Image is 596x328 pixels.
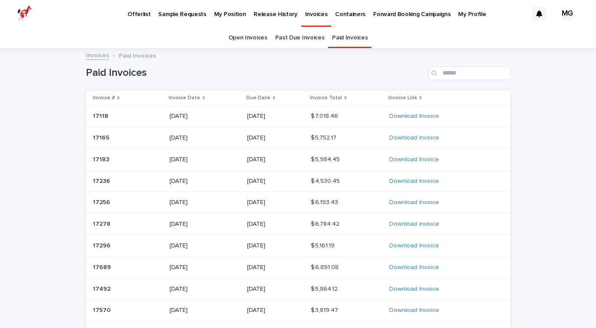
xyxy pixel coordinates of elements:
[311,219,341,228] p: $ 6,784.42
[169,307,240,314] p: [DATE]
[17,5,32,23] img: zttTXibQQrCfv9chImQE
[247,178,304,185] p: [DATE]
[389,135,439,141] a: Download Invoice
[389,243,439,249] a: Download Invoice
[310,93,342,103] p: Invoice Total
[247,307,304,314] p: [DATE]
[311,262,340,271] p: $ 6,891.08
[169,242,240,250] p: [DATE]
[311,240,336,250] p: $ 5,161.19
[93,284,112,293] p: 17492
[93,219,112,228] p: 17278
[86,278,511,300] tr: 1749217492 [DATE][DATE]$ 5,864.12$ 5,864.12 Download Invoice
[86,127,511,149] tr: 1716517165 [DATE][DATE]$ 5,752.17$ 5,752.17 Download Invoice
[389,264,439,270] a: Download Invoice
[93,262,113,271] p: 17689
[389,307,439,313] a: Download Invoice
[93,197,112,206] p: 17256
[86,67,425,79] h1: Paid Invoices
[389,199,439,205] a: Download Invoice
[169,93,200,103] p: Invoice Date
[247,221,304,228] p: [DATE]
[311,154,342,163] p: $ 5,984.45
[93,111,110,120] p: 17118
[311,111,340,120] p: $ 7,018.46
[247,156,304,163] p: [DATE]
[389,156,439,162] a: Download Invoice
[311,305,340,314] p: $ 3,819.47
[560,7,574,21] div: MG
[86,300,511,322] tr: 1757017570 [DATE][DATE]$ 3,819.47$ 3,819.47 Download Invoice
[388,93,417,103] p: Invoice Link
[247,134,304,142] p: [DATE]
[311,176,342,185] p: $ 4,530.45
[93,154,111,163] p: 17183
[86,235,511,257] tr: 1729617296 [DATE][DATE]$ 5,161.19$ 5,161.19 Download Invoice
[169,286,240,293] p: [DATE]
[86,170,511,192] tr: 1723617236 [DATE][DATE]$ 4,530.45$ 4,530.45 Download Invoice
[311,197,340,206] p: $ 6,193.43
[86,192,511,214] tr: 1725617256 [DATE][DATE]$ 6,193.43$ 6,193.43 Download Invoice
[93,133,111,142] p: 17165
[247,113,304,120] p: [DATE]
[86,214,511,235] tr: 1727817278 [DATE][DATE]$ 6,784.42$ 6,784.42 Download Invoice
[389,221,439,227] a: Download Invoice
[332,28,368,48] a: Paid Invoices
[86,149,511,170] tr: 1718317183 [DATE][DATE]$ 5,984.45$ 5,984.45 Download Invoice
[169,156,240,163] p: [DATE]
[169,178,240,185] p: [DATE]
[228,28,267,48] a: Open Invoices
[86,106,511,127] tr: 1711817118 [DATE][DATE]$ 7,018.46$ 7,018.46 Download Invoice
[93,176,112,185] p: 17236
[169,264,240,271] p: [DATE]
[428,66,511,80] input: Search
[389,113,439,119] a: Download Invoice
[169,199,240,206] p: [DATE]
[247,242,304,250] p: [DATE]
[311,284,339,293] p: $ 5,864.12
[389,178,439,184] a: Download Invoice
[275,28,325,48] a: Past Due Invoices
[247,264,304,271] p: [DATE]
[247,199,304,206] p: [DATE]
[86,257,511,278] tr: 1768917689 [DATE][DATE]$ 6,891.08$ 6,891.08 Download Invoice
[247,286,304,293] p: [DATE]
[119,50,156,60] p: Paid Invoices
[86,50,109,60] a: Invoices
[169,113,240,120] p: [DATE]
[93,93,115,103] p: Invoice #
[93,305,112,314] p: 17570
[93,240,112,250] p: 17296
[169,221,240,228] p: [DATE]
[311,133,338,142] p: $ 5,752.17
[246,93,270,103] p: Due Date
[169,134,240,142] p: [DATE]
[389,286,439,292] a: Download Invoice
